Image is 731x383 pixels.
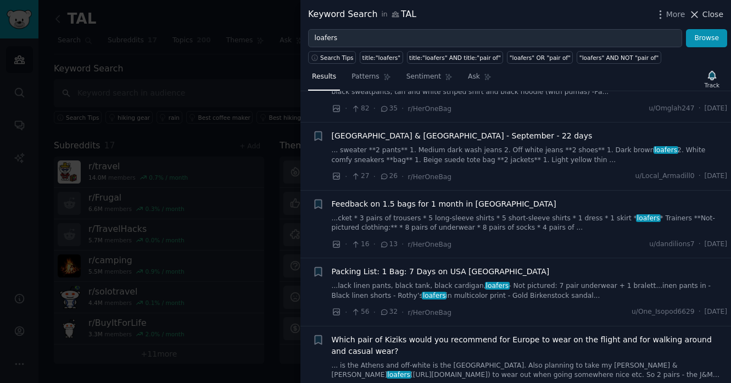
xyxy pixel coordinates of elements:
span: · [373,103,376,114]
a: Results [308,68,340,91]
a: ... is the Athens and off-white is the [GEOGRAPHIC_DATA]. Also planning to take my [PERSON_NAME] ... [332,361,728,380]
a: Sentiment [403,68,456,91]
span: loafers [636,214,661,222]
div: Track [705,81,719,89]
span: · [401,103,404,114]
a: ... sweater **2 pants** 1. Medium dark wash jeans 2. Off white jeans **2 shoes** 1. Dark brownloa... [332,146,728,165]
span: · [345,171,347,182]
span: · [699,307,701,317]
a: title:"loafers" [360,51,403,64]
span: in [381,10,387,20]
a: Patterns [348,68,394,91]
span: 35 [380,104,398,114]
span: · [345,238,347,250]
span: u/Omglah247 [649,104,694,114]
a: "loafers" AND NOT "pair of" [577,51,661,64]
div: "loafers" OR "pair of" [510,54,571,62]
span: r/HerOneBag [408,309,452,317]
span: r/HerOneBag [408,105,452,113]
span: · [401,171,404,182]
span: · [345,103,347,114]
div: title:"loafers" AND title:"pair of" [409,54,501,62]
span: 32 [380,307,398,317]
span: · [345,307,347,318]
span: · [401,307,404,318]
span: · [373,171,376,182]
input: Try a keyword related to your business [308,29,682,48]
a: Which pair of Kiziks would you recommend for Europe to wear on the flight and for walking around ... [332,334,728,357]
span: 26 [380,171,398,181]
button: Close [689,9,723,20]
span: 27 [351,171,369,181]
a: [GEOGRAPHIC_DATA] & [GEOGRAPHIC_DATA] - September - 22 days [332,130,593,142]
span: Sentiment [406,72,441,82]
span: Search Tips [320,54,354,62]
a: Feedback on 1.5 bags for 1 month in [GEOGRAPHIC_DATA] [332,198,556,210]
span: u/Local_Armadill0 [635,171,694,181]
div: "loafers" AND NOT "pair of" [579,54,659,62]
span: · [699,104,701,114]
button: Browse [686,29,727,48]
span: · [401,238,404,250]
span: Patterns [351,72,379,82]
button: Search Tips [308,51,356,64]
a: ...cket * 3 pairs of trousers * 5 long-sleeve shirts * 5 short-sleeve shirts * 1 dress * 1 skirt ... [332,214,728,233]
span: · [699,171,701,181]
span: Ask [468,72,480,82]
span: · [373,238,376,250]
span: loafers [485,282,510,290]
div: title:"loafers" [362,54,400,62]
span: loafers [387,371,411,379]
span: r/HerOneBag [408,173,452,181]
span: · [699,240,701,249]
span: r/HerOneBag [408,241,452,248]
span: [DATE] [705,307,727,317]
span: [DATE] [705,171,727,181]
span: Results [312,72,336,82]
button: Track [701,68,723,91]
a: ...lack linen pants, black tank, black cardigan,loafers- Not pictured: 7 pair underwear + 1 brale... [332,281,728,301]
span: 82 [351,104,369,114]
span: loafers [422,292,447,299]
span: 56 [351,307,369,317]
a: title:"loafers" AND title:"pair of" [407,51,504,64]
a: "loafers" OR "pair of" [507,51,573,64]
a: Packing List: 1 Bag: 7 Days on USA [GEOGRAPHIC_DATA] [332,266,550,277]
span: loafers [654,146,678,154]
span: 13 [380,240,398,249]
a: Ask [464,68,495,91]
span: u/dandilions7 [649,240,694,249]
span: · [373,307,376,318]
span: [DATE] [705,104,727,114]
span: [DATE] [705,240,727,249]
span: 16 [351,240,369,249]
span: Close [702,9,723,20]
span: u/One_Isopod6629 [632,307,695,317]
div: Keyword Search TAL [308,8,416,21]
span: More [666,9,685,20]
button: More [655,9,685,20]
